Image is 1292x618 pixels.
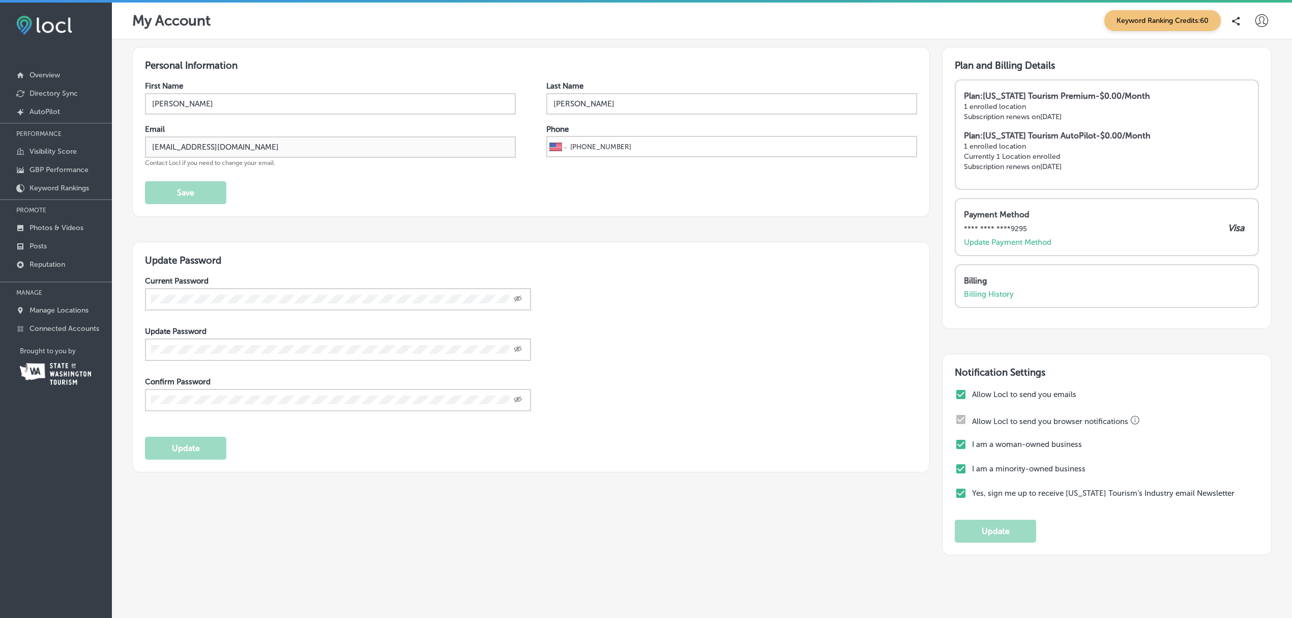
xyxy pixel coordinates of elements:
h3: Notification Settings [955,367,1259,378]
label: Last Name [546,81,583,91]
img: Washington Tourism [20,363,91,385]
h3: Plan and Billing Details [955,60,1259,71]
input: Phone number [569,137,914,156]
a: Billing History [964,290,1014,299]
input: Enter First Name [145,93,516,115]
label: Confirm Password [145,377,211,386]
a: Update Payment Method [964,238,1051,247]
p: Brought to you by [20,347,112,355]
label: Phone [546,125,569,134]
p: Photos & Videos [30,223,83,232]
p: Billing [964,276,1245,286]
p: Visa [1228,222,1245,234]
h3: Personal Information [145,60,917,71]
p: Manage Locations [30,306,89,315]
label: I am a woman-owned business [972,440,1256,449]
p: Payment Method [964,210,1245,219]
p: Keyword Rankings [30,184,89,192]
span: Toggle password visibility [514,396,522,405]
label: Yes, sign me up to receive [US_STATE] Tourism’s Industry email Newsletter [972,489,1256,498]
label: First Name [145,81,183,91]
button: Save [145,181,226,204]
input: Enter Email [145,136,516,158]
label: Current Password [145,276,209,286]
button: Please check your browser notification settings if you are not able to adjust this field. [1131,416,1140,425]
span: Toggle password visibility [514,345,522,354]
label: Email [145,125,165,134]
label: I am a minority-owned business [972,464,1256,473]
p: Connected Accounts [30,324,99,333]
p: Directory Sync [30,89,78,98]
span: Contact Locl if you need to change your email. [145,159,275,166]
label: Allow Locl to send you emails [972,390,1256,399]
p: GBP Performance [30,165,89,174]
strong: Plan: [US_STATE] Tourism AutoPilot - $0.00/Month [964,131,1151,141]
span: Toggle password visibility [514,295,522,304]
p: Currently 1 Location enrolled [964,152,1250,161]
label: Update Password [145,327,207,336]
p: 1 enrolled location [964,102,1250,111]
p: My Account [132,12,211,29]
p: Overview [30,71,60,79]
label: Allow Locl to send you browser notifications [972,417,1128,426]
button: Update [955,520,1036,543]
strong: Plan: [US_STATE] Tourism Premium - $0.00/Month [964,91,1150,101]
h3: Update Password [145,255,917,266]
input: Enter Last Name [546,93,917,115]
p: Subscription renews on [DATE] [964,162,1250,171]
img: fda3e92497d09a02dc62c9cd864e3231.png [16,16,72,35]
p: 1 enrolled location [964,142,1250,151]
p: AutoPilot [30,107,60,116]
p: Reputation [30,260,65,269]
span: Keyword Ranking Credits: 60 [1104,10,1221,31]
p: Visibility Score [30,147,77,156]
p: Posts [30,242,47,250]
p: Subscription renews on [DATE] [964,113,1250,121]
button: Update [145,437,226,460]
